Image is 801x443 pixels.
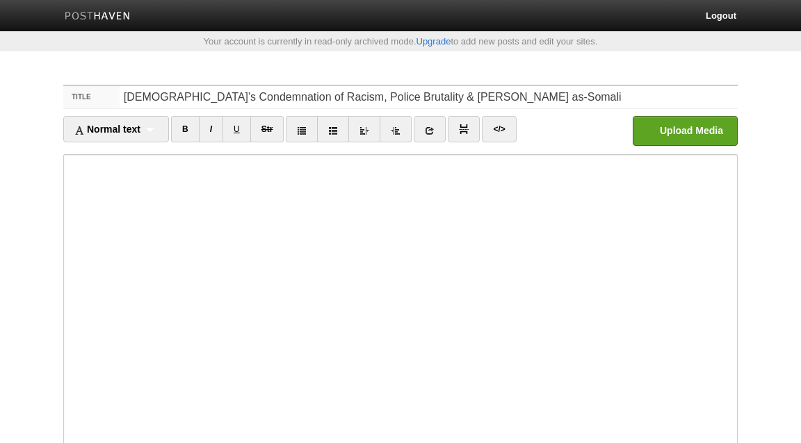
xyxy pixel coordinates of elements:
[53,37,748,46] div: Your account is currently in read-only archived mode. to add new posts and edit your sites.
[261,124,273,134] del: Str
[199,116,223,142] a: I
[65,12,131,22] img: Posthaven-bar
[250,116,284,142] a: Str
[459,124,469,134] img: pagebreak-icon.png
[222,116,251,142] a: U
[416,36,451,47] a: Upgrade
[63,86,120,108] label: Title
[171,116,200,142] a: B
[74,124,140,135] span: Normal text
[482,116,516,142] a: </>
